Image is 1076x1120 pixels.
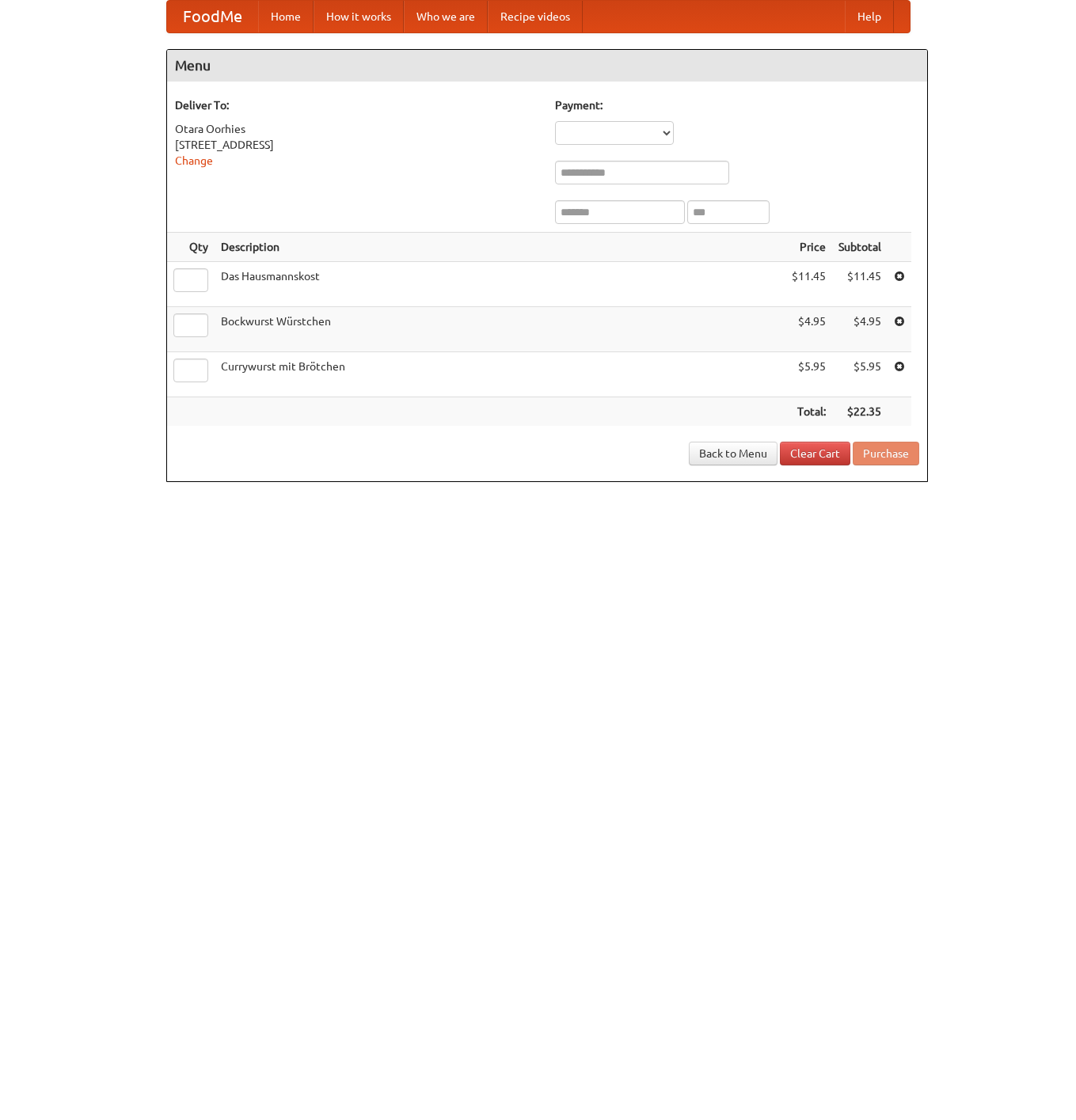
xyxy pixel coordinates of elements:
[832,397,888,427] th: $22.35
[832,262,888,307] td: $11.45
[853,442,919,465] button: Purchase
[845,1,894,32] a: Help
[215,262,785,307] td: Das Hausmannskost
[832,233,888,262] th: Subtotal
[404,1,488,32] a: Who we are
[488,1,583,32] a: Recipe videos
[215,352,785,397] td: Currywurst mit Brötchen
[314,1,404,32] a: How it works
[785,307,832,352] td: $4.95
[555,97,919,113] h5: Payment:
[785,352,832,397] td: $5.95
[215,307,785,352] td: Bockwurst Würstchen
[167,233,215,262] th: Qty
[167,1,258,32] a: FoodMe
[832,352,888,397] td: $5.95
[785,233,832,262] th: Price
[785,262,832,307] td: $11.45
[215,233,785,262] th: Description
[175,121,539,137] div: Otara Oorhies
[167,50,927,82] h4: Menu
[175,97,539,113] h5: Deliver To:
[175,137,539,153] div: [STREET_ADDRESS]
[780,442,850,465] a: Clear Cart
[258,1,314,32] a: Home
[175,154,213,167] a: Change
[785,397,832,427] th: Total:
[832,307,888,352] td: $4.95
[689,442,778,465] a: Back to Menu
